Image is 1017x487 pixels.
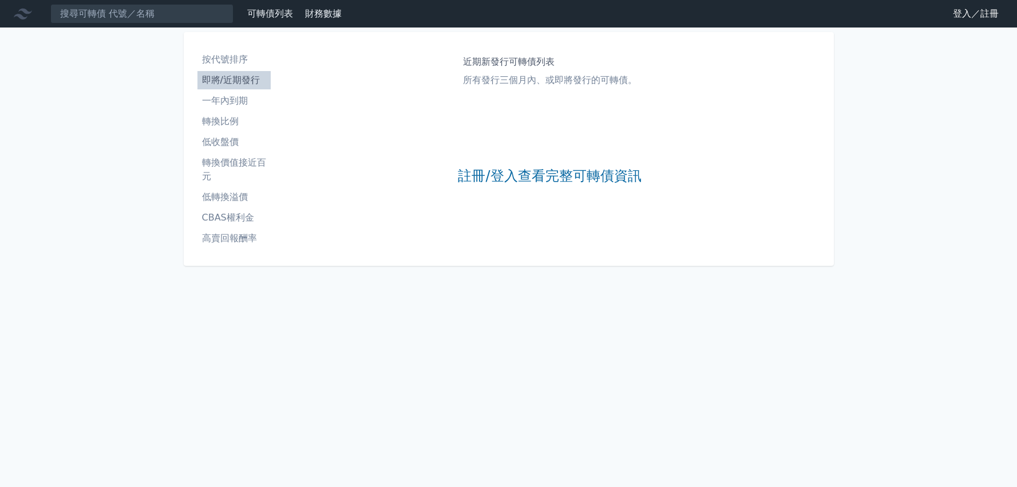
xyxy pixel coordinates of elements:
a: CBAS權利金 [197,209,271,227]
p: 所有發行三個月內、或即將發行的可轉債。 [463,73,637,87]
a: 高賣回報酬率 [197,229,271,248]
a: 註冊/登入查看完整可轉債資訊 [458,167,641,186]
li: 高賣回報酬率 [197,231,271,245]
a: 登入／註冊 [944,5,1008,23]
li: 轉換比例 [197,115,271,128]
li: CBAS權利金 [197,211,271,225]
li: 按代號排序 [197,53,271,66]
a: 按代號排序 [197,50,271,69]
li: 一年內到期 [197,94,271,108]
a: 財務數據 [305,8,342,19]
input: 搜尋可轉債 代號／名稱 [50,4,234,23]
li: 低轉換溢價 [197,190,271,204]
li: 低收盤價 [197,135,271,149]
li: 轉換價值接近百元 [197,156,271,183]
a: 轉換價值接近百元 [197,154,271,186]
li: 即將/近期發行 [197,73,271,87]
a: 低收盤價 [197,133,271,151]
a: 即將/近期發行 [197,71,271,89]
a: 轉換比例 [197,112,271,131]
h1: 近期新發行可轉債列表 [463,55,637,69]
a: 一年內到期 [197,92,271,110]
a: 低轉換溢價 [197,188,271,206]
a: 可轉債列表 [247,8,293,19]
